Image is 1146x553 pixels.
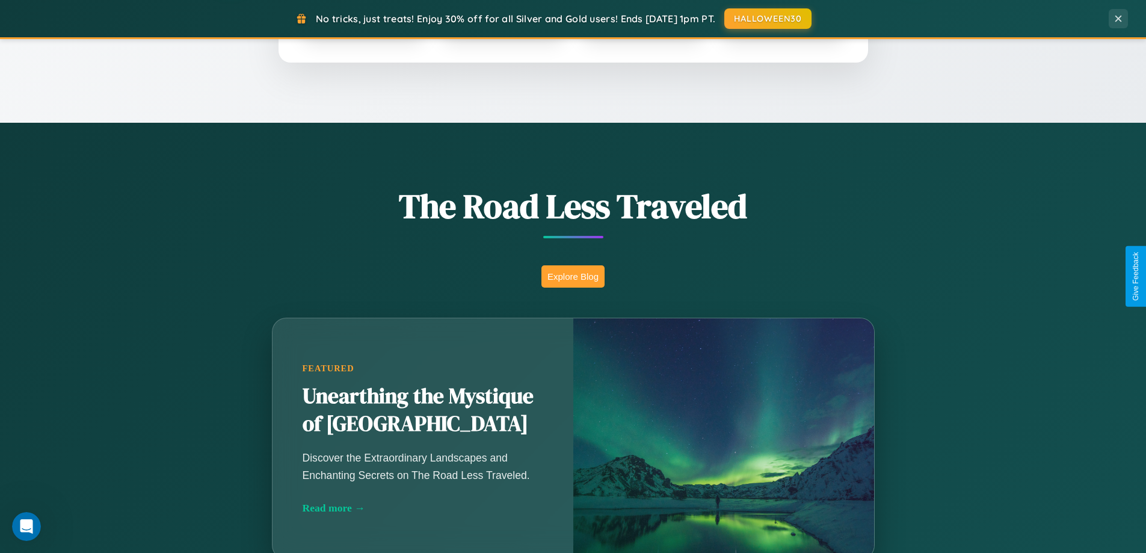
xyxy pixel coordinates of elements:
div: Read more → [303,502,543,514]
p: Discover the Extraordinary Landscapes and Enchanting Secrets on The Road Less Traveled. [303,450,543,483]
div: Give Feedback [1132,252,1140,301]
button: HALLOWEEN30 [724,8,812,29]
div: Featured [303,363,543,374]
iframe: Intercom live chat [12,512,41,541]
span: No tricks, just treats! Enjoy 30% off for all Silver and Gold users! Ends [DATE] 1pm PT. [316,13,715,25]
h2: Unearthing the Mystique of [GEOGRAPHIC_DATA] [303,383,543,438]
button: Explore Blog [541,265,605,288]
h1: The Road Less Traveled [212,183,934,229]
